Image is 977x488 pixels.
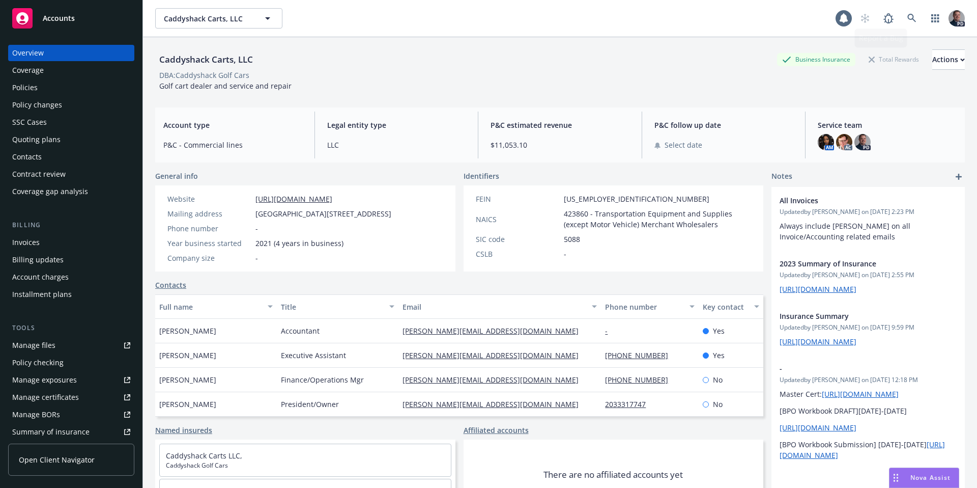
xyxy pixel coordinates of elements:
[476,194,560,204] div: FEIN
[8,424,134,440] a: Summary of insurance
[277,294,398,319] button: Title
[8,97,134,113] a: Policy changes
[166,461,445,470] span: Caddyshack Golf Cars
[167,223,251,234] div: Phone number
[12,183,88,200] div: Coverage gap analysis
[155,171,198,181] span: General info
[8,79,134,96] a: Policies
[281,350,346,361] span: Executive Assistant
[780,207,957,216] span: Updated by [PERSON_NAME] on [DATE] 2:23 PM
[12,286,72,303] div: Installment plans
[780,311,930,321] span: Insurance Summary
[8,337,134,354] a: Manage files
[12,149,42,165] div: Contacts
[12,337,55,354] div: Manage files
[854,134,871,150] img: photo
[8,149,134,165] a: Contacts
[155,280,186,290] a: Contacts
[771,187,965,250] div: All InvoicesUpdatedby [PERSON_NAME] on [DATE] 2:23 PMAlways include [PERSON_NAME] on all Invoice/...
[564,208,752,230] span: 423860 - Transportation Equipment and Supplies (except Motor Vehicle) Merchant Wholesalers
[822,389,899,399] a: [URL][DOMAIN_NAME]
[12,372,77,388] div: Manage exposures
[8,406,134,423] a: Manage BORs
[255,253,258,263] span: -
[713,399,723,410] span: No
[713,326,725,336] span: Yes
[12,79,38,96] div: Policies
[167,253,251,263] div: Company size
[281,399,339,410] span: President/Owner
[605,302,683,312] div: Phone number
[932,49,965,70] button: Actions
[601,294,698,319] button: Phone number
[654,120,793,130] span: P&C follow up date
[403,302,586,312] div: Email
[403,326,587,336] a: [PERSON_NAME][EMAIL_ADDRESS][DOMAIN_NAME]
[8,372,134,388] a: Manage exposures
[155,425,212,436] a: Named insureds
[605,326,616,336] a: -
[403,399,587,409] a: [PERSON_NAME][EMAIL_ADDRESS][DOMAIN_NAME]
[155,53,257,66] div: Caddyshack Carts, LLC
[167,238,251,249] div: Year business started
[12,234,40,251] div: Invoices
[12,62,44,78] div: Coverage
[12,406,60,423] div: Manage BORs
[8,45,134,61] a: Overview
[8,183,134,200] a: Coverage gap analysis
[780,270,957,280] span: Updated by [PERSON_NAME] on [DATE] 2:55 PM
[464,171,499,181] span: Identifiers
[818,134,834,150] img: photo
[327,120,466,130] span: Legal entity type
[771,355,965,469] div: -Updatedby [PERSON_NAME] on [DATE] 12:18 PMMaster Cert:[URL][DOMAIN_NAME][BPO Workbook DRAFT][DAT...
[327,140,466,150] span: LLC
[8,355,134,371] a: Policy checking
[12,114,47,130] div: SSC Cases
[281,302,383,312] div: Title
[8,220,134,230] div: Billing
[8,234,134,251] a: Invoices
[780,389,957,399] p: Master Cert:
[8,323,134,333] div: Tools
[780,363,930,374] span: -
[878,8,899,29] a: Report a Bug
[932,50,965,69] div: Actions
[889,468,959,488] button: Nova Assist
[8,62,134,78] a: Coverage
[780,375,957,385] span: Updated by [PERSON_NAME] on [DATE] 12:18 PM
[464,425,529,436] a: Affiliated accounts
[163,140,302,150] span: P&C - Commercial lines
[780,258,930,269] span: 2023 Summary of Insurance
[281,374,364,385] span: Finance/Operations Mgr
[255,238,343,249] span: 2021 (4 years in business)
[163,120,302,130] span: Account type
[159,399,216,410] span: [PERSON_NAME]
[281,326,320,336] span: Accountant
[476,249,560,259] div: CSLB
[12,269,69,285] div: Account charges
[12,355,64,371] div: Policy checking
[8,131,134,148] a: Quoting plans
[925,8,945,29] a: Switch app
[910,473,951,482] span: Nova Assist
[564,194,709,204] span: [US_EMPLOYER_IDENTIFICATION_NUMBER]
[12,252,64,268] div: Billing updates
[8,252,134,268] a: Billing updates
[8,166,134,182] a: Contract review
[8,4,134,33] a: Accounts
[889,468,902,487] div: Drag to move
[398,294,601,319] button: Email
[12,389,79,405] div: Manage certificates
[8,286,134,303] a: Installment plans
[713,374,723,385] span: No
[8,269,134,285] a: Account charges
[836,134,852,150] img: photo
[159,81,292,91] span: Golf cart dealer and service and repair
[12,97,62,113] div: Policy changes
[665,140,702,150] span: Select date
[255,194,332,204] a: [URL][DOMAIN_NAME]
[699,294,763,319] button: Key contact
[543,469,683,481] span: There are no affiliated accounts yet
[780,221,912,241] span: Always include [PERSON_NAME] on all Invoice/Accounting related emails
